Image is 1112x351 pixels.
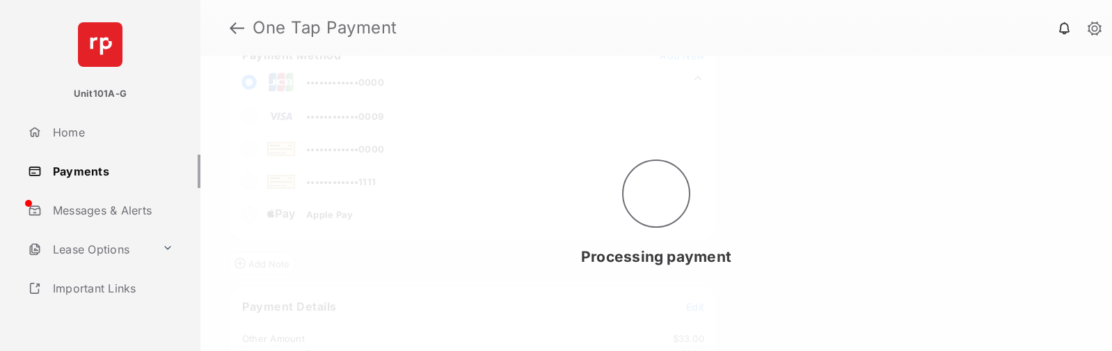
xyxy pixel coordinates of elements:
[22,194,200,227] a: Messages & Alerts
[74,87,127,101] p: Unit101A-G
[253,19,397,36] strong: One Tap Payment
[22,272,179,305] a: Important Links
[78,22,122,67] img: svg+xml;base64,PHN2ZyB4bWxucz0iaHR0cDovL3d3dy53My5vcmcvMjAwMC9zdmciIHdpZHRoPSI2NCIgaGVpZ2h0PSI2NC...
[22,155,200,188] a: Payments
[22,311,157,344] a: My Apartment
[581,248,731,265] span: Processing payment
[22,116,200,149] a: Home
[22,233,157,266] a: Lease Options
